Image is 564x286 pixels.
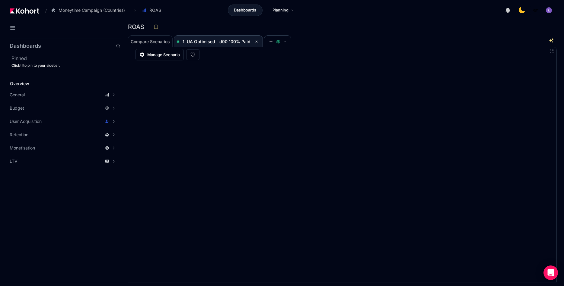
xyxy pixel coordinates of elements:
[10,8,39,14] img: Kohort logo
[10,118,42,124] span: User Acquisition
[131,40,170,44] span: Compare Scenarios
[147,52,180,58] span: Manage Scenario
[10,81,29,86] span: Overview
[48,5,131,15] button: Moneytime Campaign (Countries)
[8,79,110,88] a: Overview
[139,5,167,15] button: ROAS
[40,7,47,14] span: /
[11,63,121,68] div: Click to pin to your sidebar.
[234,7,256,13] span: Dashboards
[10,145,35,151] span: Monetisation
[128,24,148,30] h3: ROAS
[549,49,554,54] button: Fullscreen
[11,55,121,62] h2: Pinned
[59,7,125,13] span: Moneytime Campaign (Countries)
[272,7,288,13] span: Planning
[10,43,41,49] h2: Dashboards
[266,5,301,16] a: Planning
[135,49,184,60] a: Manage Scenario
[133,8,137,13] span: ›
[543,265,558,280] div: Open Intercom Messenger
[149,7,161,13] span: ROAS
[10,132,28,138] span: Retention
[10,92,25,98] span: General
[228,5,263,16] a: Dashboards
[533,7,539,13] img: logo_MoneyTimeLogo_1_20250619094856634230.png
[183,39,250,44] span: 1. UA Optimised - d90 100% Paid
[10,158,18,164] span: LTV
[10,105,24,111] span: Budget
